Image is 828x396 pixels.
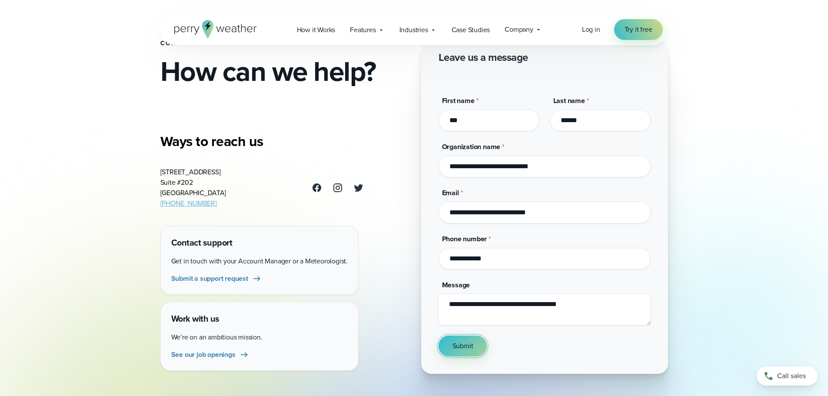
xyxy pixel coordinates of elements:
[171,332,348,343] p: We’re on an ambitious mission.
[442,234,487,244] span: Phone number
[297,25,336,35] span: How it Works
[171,273,262,284] a: Submit a support request
[439,50,528,64] h2: Leave us a message
[160,57,407,85] h2: How can we help?
[442,188,459,198] span: Email
[582,24,600,34] span: Log in
[625,24,652,35] span: Try it free
[399,25,428,35] span: Industries
[505,24,533,35] span: Company
[439,336,487,356] button: Submit
[442,280,470,290] span: Message
[444,21,498,39] a: Case Studies
[757,366,818,386] a: Call sales
[160,167,226,209] address: [STREET_ADDRESS] Suite #202 [GEOGRAPHIC_DATA]
[171,349,236,360] span: See our job openings
[171,236,348,249] h4: Contact support
[777,371,806,381] span: Call sales
[289,21,343,39] a: How it Works
[452,25,490,35] span: Case Studies
[160,198,217,208] a: [PHONE_NUMBER]
[553,96,585,106] span: Last name
[171,313,348,325] h4: Work with us
[171,349,249,360] a: See our job openings
[442,142,501,152] span: Organization name
[452,341,473,351] span: Submit
[160,133,364,150] h3: Ways to reach us
[171,273,248,284] span: Submit a support request
[582,24,600,35] a: Log in
[160,40,407,47] h1: Contact Us
[442,96,475,106] span: First name
[171,256,348,266] p: Get in touch with your Account Manager or a Meteorologist.
[350,25,376,35] span: Features
[614,19,663,40] a: Try it free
